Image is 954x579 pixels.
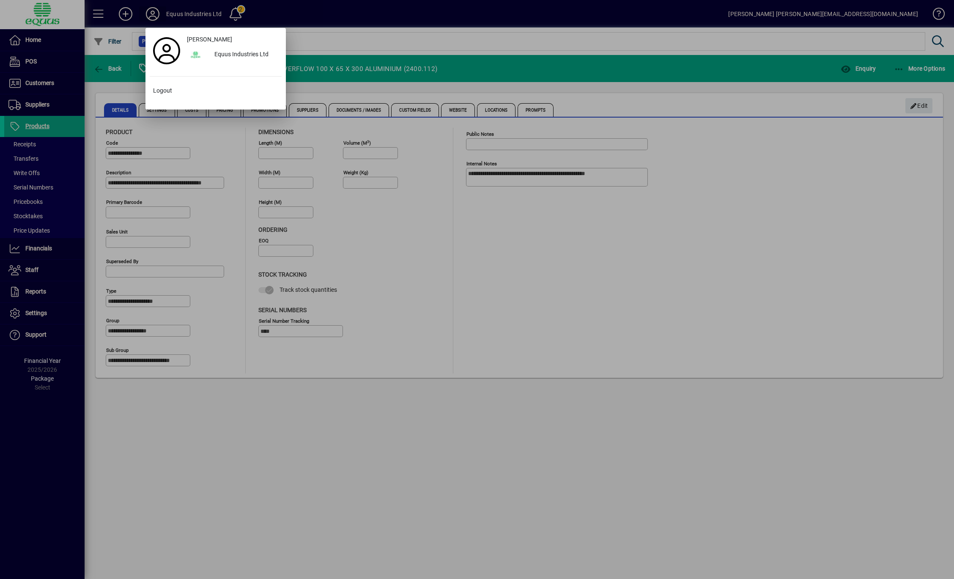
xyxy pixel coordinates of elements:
a: [PERSON_NAME] [184,32,282,47]
a: Profile [150,43,184,58]
button: Equus Industries Ltd [184,47,282,63]
button: Logout [150,83,282,99]
span: [PERSON_NAME] [187,35,232,44]
span: Logout [153,86,172,95]
div: Equus Industries Ltd [208,47,282,63]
